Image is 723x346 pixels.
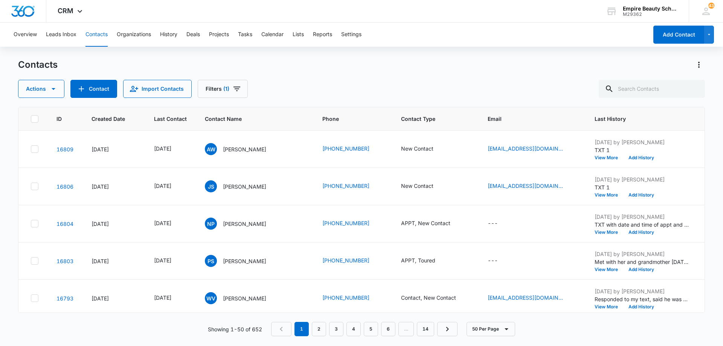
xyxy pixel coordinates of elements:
p: [DATE] by [PERSON_NAME] [595,175,689,183]
p: Met with her and grandmother [DATE], interested in EST 750 - didn't have $100 deposit [DATE], sch... [595,258,689,266]
button: Add History [623,193,659,197]
p: [PERSON_NAME] [223,257,266,265]
a: Page 3 [329,322,343,336]
div: [DATE] [92,220,136,228]
div: Contact Type - New Contact - Select to Edit Field [401,182,447,191]
button: Overview [14,23,37,47]
p: [PERSON_NAME] [223,145,266,153]
button: History [160,23,177,47]
div: Phone - (207) 651-0099 - Select to Edit Field [322,219,383,228]
button: Tasks [238,23,252,47]
p: TXT 1 [595,183,689,191]
button: Deals [186,23,200,47]
a: Navigate to contact details page for Natalie Payeur [56,221,73,227]
span: NP [205,218,217,230]
div: Last Contact - 1757376000 - Select to Edit Field [154,219,185,228]
button: Organizations [117,23,151,47]
span: ID [56,115,63,123]
h1: Contacts [18,59,58,70]
a: Page 6 [381,322,395,336]
div: Phone - (603) 534-5604 - Select to Edit Field [322,256,383,265]
p: [DATE] by [PERSON_NAME] [595,250,689,258]
button: Filters [198,80,248,98]
button: Settings [341,23,361,47]
div: APPT, Toured [401,256,435,264]
div: [DATE] [154,145,171,152]
a: [EMAIL_ADDRESS][DOMAIN_NAME] [488,145,563,152]
div: Contact Type - APPT, Toured - Select to Edit Field [401,256,449,265]
div: [DATE] [92,145,136,153]
span: WV [205,292,217,304]
div: Contact Name - John Succi - Select to Edit Field [205,180,280,192]
button: View More [595,230,623,235]
button: Import Contacts [123,80,192,98]
button: Actions [693,59,705,71]
a: [PHONE_NUMBER] [322,294,369,302]
a: Page 5 [364,322,378,336]
button: Add History [623,305,659,309]
a: Page 4 [346,322,361,336]
a: [PHONE_NUMBER] [322,256,369,264]
span: JS [205,180,217,192]
a: Navigate to contact details page for John Succi [56,183,73,190]
a: [PHONE_NUMBER] [322,145,369,152]
span: Contact Name [205,115,293,123]
p: TXT 1 [595,146,689,154]
div: Contact Type - New Contact - Select to Edit Field [401,145,447,154]
span: CRM [58,7,73,15]
span: AW [205,143,217,155]
div: Contact Name - Armando White - Select to Edit Field [205,143,280,155]
div: [DATE] [154,219,171,227]
div: New Contact [401,145,433,152]
div: Contact, New Contact [401,294,456,302]
div: --- [488,256,498,265]
div: --- [488,219,498,228]
a: Navigate to contact details page for Payton Stone [56,258,73,264]
div: Email - - Select to Edit Field [488,256,511,265]
a: Next Page [437,322,458,336]
div: Contact Name - Payton Stone - Select to Edit Field [205,255,280,267]
span: Last Contact [154,115,187,123]
div: notifications count [708,3,714,9]
button: View More [595,193,623,197]
button: Reports [313,23,332,47]
div: Phone - (207) 205-3185 - Select to Edit Field [322,145,383,154]
span: PS [205,255,217,267]
div: [DATE] [92,183,136,191]
div: [DATE] [92,294,136,302]
div: account id [623,12,678,17]
button: Lists [293,23,304,47]
div: Contact Type - APPT, New Contact - Select to Edit Field [401,219,464,228]
span: Email [488,115,566,123]
div: Last Contact - 1757462400 - Select to Edit Field [154,182,185,191]
span: Contact Type [401,115,459,123]
input: Search Contacts [599,80,705,98]
p: [PERSON_NAME] [223,294,266,302]
button: View More [595,155,623,160]
p: [DATE] by [PERSON_NAME] [595,138,689,146]
div: Contact Name - Natalie Payeur - Select to Edit Field [205,218,280,230]
a: Page 14 [417,322,434,336]
button: Add History [623,230,659,235]
div: Phone - +1 (603) 988-2756 - Select to Edit Field [322,294,383,303]
p: [DATE] by [PERSON_NAME] [595,213,689,221]
div: New Contact [401,182,433,190]
div: [DATE] [154,256,171,264]
div: Contact Type - Contact, New Contact - Select to Edit Field [401,294,470,303]
div: APPT, New Contact [401,219,450,227]
p: [DATE] by [PERSON_NAME] [595,287,689,295]
span: Phone [322,115,372,123]
span: Created Date [92,115,125,123]
p: [PERSON_NAME] [223,183,266,191]
em: 1 [294,322,309,336]
div: [DATE] [154,182,171,190]
button: Actions [18,80,64,98]
button: Add Contact [70,80,117,98]
span: (1) [223,86,229,91]
button: Add History [623,267,659,272]
a: Navigate to contact details page for Walter Velez [56,295,73,302]
div: account name [623,6,678,12]
div: Last Contact - 1757462400 - Select to Edit Field [154,145,185,154]
div: [DATE] [154,294,171,302]
div: Last Contact - 1757376000 - Select to Edit Field [154,256,185,265]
